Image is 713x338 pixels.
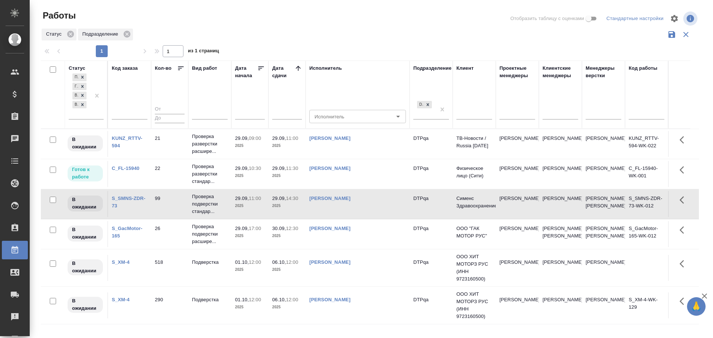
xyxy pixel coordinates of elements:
[272,226,286,231] p: 30.09,
[72,91,87,100] div: Подбор, Готов к работе, В работе, В ожидании
[192,163,228,185] p: Проверка разверстки стандар...
[456,135,492,150] p: ТВ-Новости / Russia [DATE]
[272,303,302,311] p: 2025
[151,255,188,281] td: 518
[112,165,139,171] a: C_FL-15940
[41,10,76,22] span: Работы
[539,292,582,318] td: [PERSON_NAME]
[151,221,188,247] td: 26
[539,191,582,217] td: [PERSON_NAME]
[72,136,98,151] p: В ожидании
[82,30,121,38] p: Подразделение
[155,105,185,114] input: От
[543,65,578,79] div: Клиентские менеджеры
[235,259,249,265] p: 01.10,
[675,161,693,179] button: Здесь прячутся важные кнопки
[272,65,294,79] div: Дата сдачи
[586,135,621,142] p: [PERSON_NAME]
[192,259,228,266] p: Подверстка
[679,27,693,42] button: Сбросить фильтры
[456,195,492,210] p: Сименс Здравоохранение
[72,82,87,91] div: Подбор, Готов к работе, В работе, В ожидании
[625,131,668,157] td: KUNZ_RTTV-594-WK-022
[586,296,621,303] p: [PERSON_NAME]
[456,165,492,180] p: Физическое лицо (Сити)
[309,196,351,201] a: [PERSON_NAME]
[112,259,130,265] a: S_XM-4
[499,65,535,79] div: Проектные менеджеры
[665,10,683,27] span: Настроить таблицу
[539,221,582,247] td: [PERSON_NAME], [PERSON_NAME]
[151,131,188,157] td: 21
[235,232,265,240] p: 2025
[235,65,257,79] div: Дата начала
[249,196,261,201] p: 11:00
[625,221,668,247] td: S_GacMotor-165-WK-012
[249,135,261,141] p: 09:00
[72,73,78,81] div: Подбор
[235,172,265,180] p: 2025
[272,266,302,273] p: 2025
[410,221,453,247] td: DTPqa
[586,165,621,172] p: [PERSON_NAME]
[286,196,298,201] p: 14:30
[272,202,302,210] p: 2025
[67,225,104,242] div: Исполнитель назначен, приступать к работе пока рано
[309,297,351,302] a: [PERSON_NAME]
[72,196,98,211] p: В ожидании
[151,191,188,217] td: 99
[155,65,172,72] div: Кол-во
[410,191,453,217] td: DTPqa
[112,297,130,302] a: S_XM-4
[235,142,265,150] p: 2025
[456,291,492,320] p: ООО ХИТ МОТОРЗ РУС (ИНН 9723160500)
[417,101,424,109] div: DTPqa
[586,225,621,240] p: [PERSON_NAME], [PERSON_NAME]
[410,292,453,318] td: DTPqa
[272,142,302,150] p: 2025
[235,303,265,311] p: 2025
[188,46,219,57] span: из 1 страниц
[69,65,85,72] div: Статус
[456,225,492,240] p: ООО "ГАК МОТОР РУС"
[309,165,351,171] a: [PERSON_NAME]
[586,65,621,79] div: Менеджеры верстки
[687,297,706,316] button: 🙏
[675,292,693,310] button: Здесь прячутся важные кнопки
[309,259,351,265] a: [PERSON_NAME]
[78,29,133,40] div: Подразделение
[496,221,539,247] td: [PERSON_NAME]
[155,114,185,123] input: До
[272,172,302,180] p: 2025
[665,27,679,42] button: Сохранить фильтры
[192,223,228,245] p: Проверка подверстки расшире...
[539,161,582,187] td: [PERSON_NAME]
[235,165,249,171] p: 29.09,
[272,135,286,141] p: 29.09,
[309,65,342,72] div: Исполнитель
[72,100,87,109] div: Подбор, Готов к работе, В работе, В ожидании
[235,266,265,273] p: 2025
[72,226,98,241] p: В ожидании
[456,65,473,72] div: Клиент
[112,226,142,239] a: S_GacMotor-165
[286,297,298,302] p: 12:00
[42,29,76,40] div: Статус
[539,255,582,281] td: [PERSON_NAME]
[286,226,298,231] p: 12:30
[272,297,286,302] p: 06.10,
[151,292,188,318] td: 290
[456,253,492,283] p: ООО ХИТ МОТОРЗ РУС (ИНН 9723160500)
[192,296,228,303] p: Подверстка
[72,83,78,91] div: Готов к работе
[496,131,539,157] td: [PERSON_NAME]
[67,296,104,314] div: Исполнитель назначен, приступать к работе пока рано
[192,133,228,155] p: Проверка разверстки расшире...
[112,65,138,72] div: Код заказа
[393,111,403,122] button: Open
[272,259,286,265] p: 06.10,
[72,101,78,109] div: В ожидании
[410,255,453,281] td: DTPqa
[496,161,539,187] td: [PERSON_NAME]
[496,292,539,318] td: [PERSON_NAME]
